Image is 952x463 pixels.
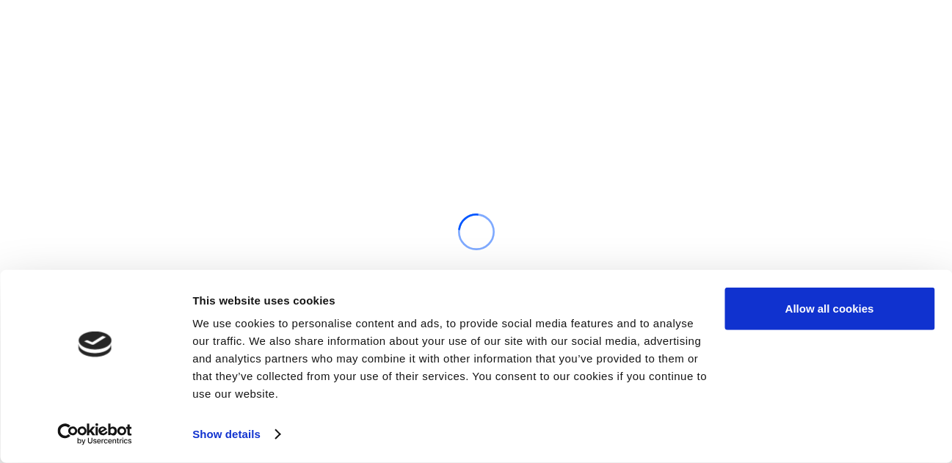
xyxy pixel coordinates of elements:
div: This website uses cookies [192,291,708,309]
img: logo [78,332,112,357]
div: We use cookies to personalise content and ads, to provide social media features and to analyse ou... [192,315,708,403]
a: Show details [192,423,279,445]
button: Allow all cookies [724,288,934,330]
a: Usercentrics Cookiebot - opens in a new window [31,423,159,445]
